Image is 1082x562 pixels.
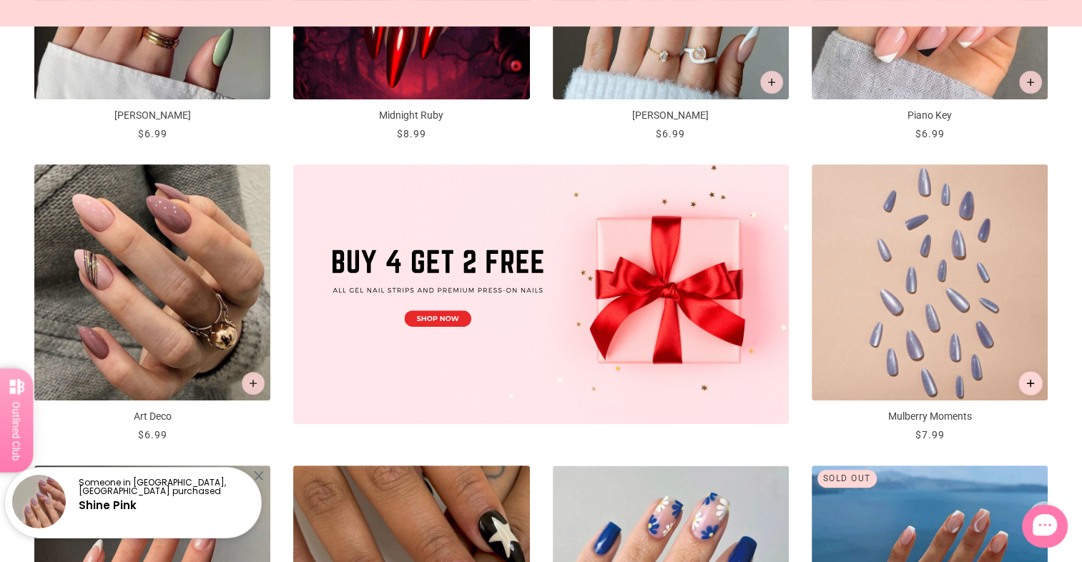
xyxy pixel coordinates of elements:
button: Add to cart [1019,71,1042,94]
p: Midnight Ruby [293,108,529,123]
a: Shine Pink [79,498,137,513]
span: $6.99 [915,128,944,139]
span: $6.99 [138,128,167,139]
p: Piano Key [812,108,1048,123]
p: [PERSON_NAME] [34,108,270,123]
img: Mulberry Moments-Press on Manicure-Outlined [812,164,1048,400]
p: Art Deco [34,409,270,424]
span: $8.99 [397,128,426,139]
a: Mulberry Moments [812,164,1048,443]
p: Mulberry Moments [812,409,1048,424]
p: [PERSON_NAME] [553,108,789,123]
button: Add to cart [1018,371,1043,395]
span: $7.99 [915,429,944,440]
div: Sold out [817,470,877,488]
button: Add to cart [760,71,783,94]
a: Art Deco [34,164,270,443]
button: Add to cart [242,372,265,395]
span: $6.99 [656,128,685,139]
span: $6.99 [138,429,167,440]
p: Someone in [GEOGRAPHIC_DATA], [GEOGRAPHIC_DATA] purchased [79,478,249,496]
